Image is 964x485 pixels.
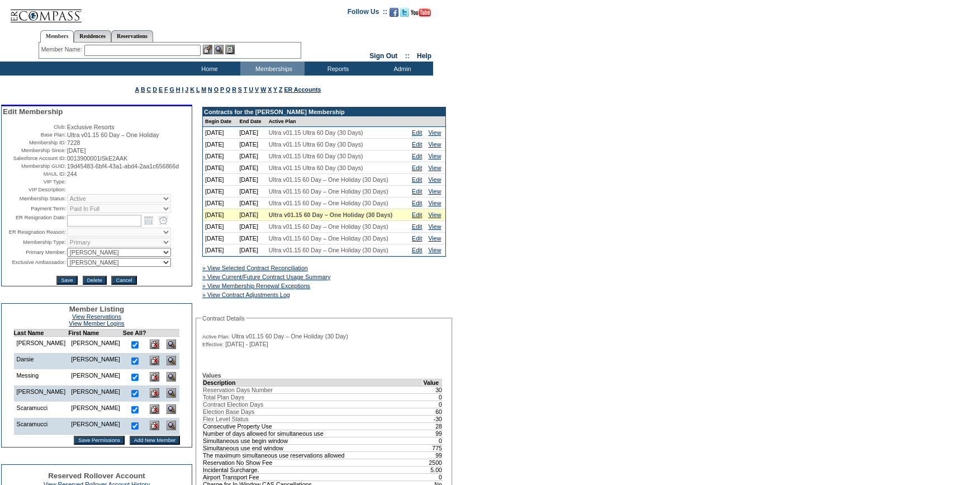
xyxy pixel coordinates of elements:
span: 7228 [67,139,80,146]
img: View Dashboard [167,340,176,349]
td: Simultaneous use end window [203,444,423,451]
td: ER Resignation Date: [3,214,66,227]
a: Edit [412,141,422,148]
td: 99 [423,451,443,459]
span: Ultra v01.15 60 Day – One Holiday [67,131,159,138]
a: Open the time view popup. [157,214,169,227]
a: B [141,86,145,93]
td: Simultaneous use begin window [203,437,423,444]
a: View [428,188,441,195]
td: [PERSON_NAME] [13,385,68,402]
td: 0 [423,437,443,444]
span: Effective: [202,341,224,348]
td: [DATE] [203,197,237,209]
td: Payment Term: [3,204,66,213]
span: 0013900001iSkE2AAK [67,155,127,162]
td: [DATE] [203,139,237,150]
span: Flex Level Status [203,416,249,422]
td: Membership Status: [3,194,66,203]
span: :: [405,52,410,60]
a: H [176,86,181,93]
td: Active Plan [267,116,410,127]
a: Z [279,86,283,93]
a: Edit [412,188,422,195]
a: Edit [412,235,422,242]
a: O [214,86,219,93]
td: 0 [423,401,443,408]
td: Salesforce Account ID: [3,155,66,162]
img: Delete [150,356,159,365]
span: Ultra v01.15 60 Day – One Holiday (30 Days) [269,200,388,206]
a: View Member Logins [69,320,124,327]
img: View Dashboard [167,356,176,365]
img: Delete [150,421,159,430]
td: Reports [305,62,369,76]
td: ER Resignation Reason: [3,228,66,237]
td: [DATE] [237,221,266,233]
td: Membership Since: [3,147,66,154]
td: Airport Transport Fee [203,473,423,481]
a: ER Accounts [284,86,321,93]
a: M [201,86,206,93]
a: S [238,86,242,93]
img: Follow us on Twitter [400,8,409,17]
td: Number of days allowed for simultaneous use [203,430,423,437]
a: J [185,86,188,93]
span: [DATE] [67,147,86,154]
a: View [428,164,441,171]
td: Messing [13,369,68,385]
td: 775 [423,444,443,451]
img: View [214,45,224,54]
input: Add New Member [130,436,181,445]
td: [PERSON_NAME] [68,369,123,385]
a: A [135,86,139,93]
td: 0 [423,393,443,401]
img: Delete [150,340,159,349]
a: I [182,86,183,93]
td: Darsie [13,353,68,369]
span: Ultra v01.15 60 Day – One Holiday (30 Days) [269,211,393,218]
input: Delete [83,276,107,285]
a: View [428,176,441,183]
a: Y [273,86,277,93]
a: View [428,247,441,253]
span: Edit Membership [3,107,63,116]
td: [PERSON_NAME] [68,337,123,354]
span: Ultra v01.15 Ultra 60 Day (30 Days) [269,164,363,171]
span: Ultra v01.15 60 Day – One Holiday (30 Days) [269,223,388,230]
a: F [164,86,168,93]
td: End Date [237,116,266,127]
td: 2500 [423,459,443,466]
td: Contracts for the [PERSON_NAME] Membership [203,107,445,116]
a: Open the calendar popup. [143,214,155,227]
span: Active Plan: [202,333,230,340]
span: [DATE] - [DATE] [225,341,268,347]
td: -30 [423,415,443,422]
a: Edit [412,129,422,136]
a: View Reservations [72,313,121,320]
a: Reservations [111,30,153,42]
img: View Dashboard [167,372,176,382]
td: Scaramucci [13,418,68,435]
a: Follow us on Twitter [400,11,409,18]
a: » View Contract Adjustments Log [202,291,290,298]
td: [DATE] [237,139,266,150]
a: » View Membership Renewal Exceptions [202,282,310,289]
input: Save Permissions [74,436,125,445]
a: D [153,86,157,93]
a: View [428,200,441,206]
img: b_edit.gif [203,45,212,54]
td: Memberships [240,62,305,76]
td: Value [423,379,443,386]
td: [DATE] [203,233,237,244]
input: Cancel [111,276,136,285]
span: Reserved Rollover Account [48,472,145,480]
a: » View Current/Future Contract Usage Summary [202,274,331,280]
span: Contract Election Days [203,401,263,408]
td: VIP Description: [3,186,66,193]
td: Reservation No Show Fee [203,459,423,466]
td: Home [176,62,240,76]
span: Reservation Days Number [203,387,273,393]
a: Subscribe to our YouTube Channel [411,11,431,18]
td: Begin Date [203,116,237,127]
